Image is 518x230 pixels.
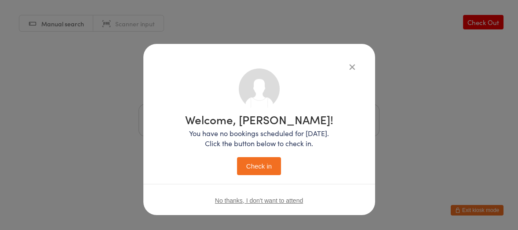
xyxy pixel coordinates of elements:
h1: Welcome, [PERSON_NAME]! [185,114,333,125]
button: Check in [237,157,281,175]
img: no_photo.png [239,68,280,109]
button: No thanks, I don't want to attend [215,197,303,204]
p: You have no bookings scheduled for [DATE]. Click the button below to check in. [185,128,333,148]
